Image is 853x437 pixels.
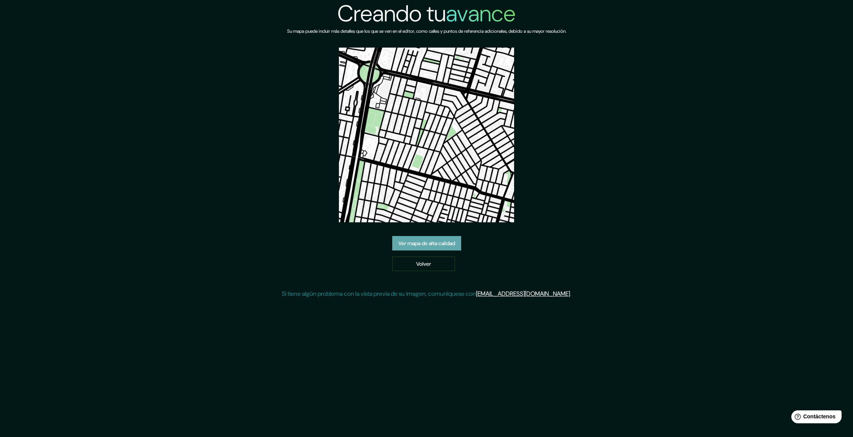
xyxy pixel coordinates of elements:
[287,28,566,34] font: Su mapa puede incluir más detalles que los que se ven en el editor, como calles y puntos de refer...
[398,240,455,247] font: Ver mapa de alta calidad
[392,257,455,271] a: Volver
[282,290,476,298] font: Si tiene algún problema con la vista previa de su imagen, comuníquese con
[339,48,514,222] img: vista previa del mapa creado
[416,260,431,267] font: Volver
[476,290,570,298] a: [EMAIL_ADDRESS][DOMAIN_NAME]
[570,290,571,298] font: .
[392,236,461,250] a: Ver mapa de alta calidad
[785,407,845,429] iframe: Lanzador de widgets de ayuda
